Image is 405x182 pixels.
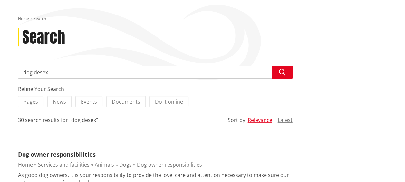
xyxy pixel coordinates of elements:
[112,98,140,105] span: Documents
[18,16,387,22] nav: breadcrumb
[137,161,202,168] a: Dog owner responsibilities
[81,98,97,105] span: Events
[228,116,245,124] div: Sort by
[18,161,33,168] a: Home
[53,98,66,105] span: News
[278,117,293,123] button: Latest
[155,98,183,105] span: Do it online
[34,16,46,21] span: Search
[38,161,90,168] a: Services and facilities
[24,98,38,105] span: Pages
[18,16,29,21] a: Home
[22,28,65,47] h1: Search
[95,161,114,168] a: Animals
[18,85,293,93] div: Refine Your Search
[119,161,132,168] a: Dogs
[18,66,293,79] input: Search input
[18,150,96,158] a: Dog owner responsibilities
[18,116,98,124] div: 30 search results for "dog desex"
[248,117,272,123] button: Relevance
[375,155,399,178] iframe: Messenger Launcher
